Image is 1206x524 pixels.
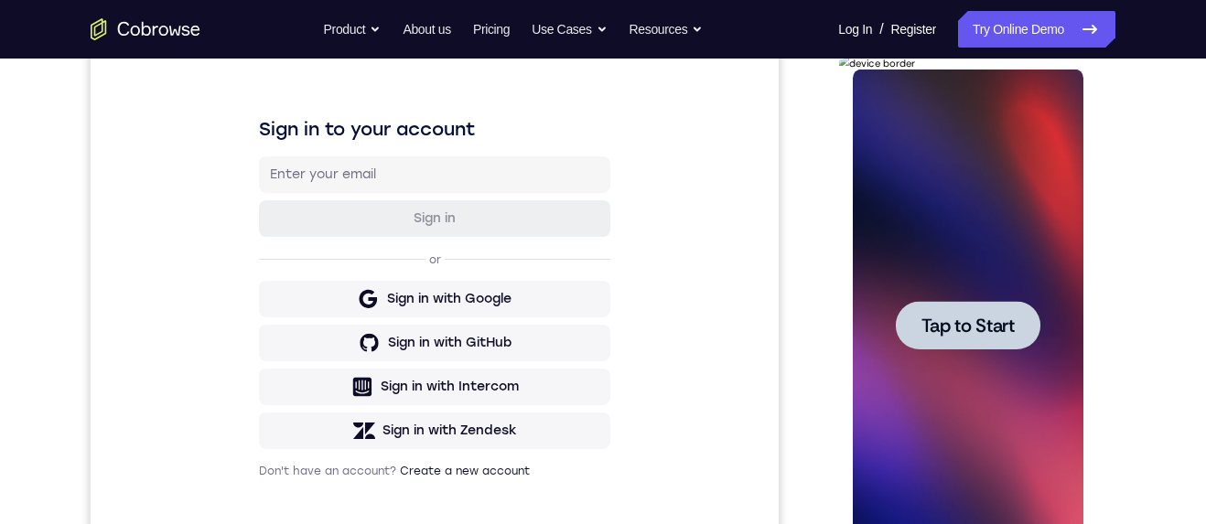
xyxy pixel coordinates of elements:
[296,299,421,317] div: Sign in with Google
[168,334,520,370] button: Sign in with GitHub
[879,18,883,40] span: /
[91,18,200,40] a: Go to the home page
[179,175,509,193] input: Enter your email
[168,378,520,414] button: Sign in with Intercom
[532,11,607,48] button: Use Cases
[168,422,520,458] button: Sign in with Zendesk
[82,261,176,279] span: Tap to Start
[403,11,450,48] a: About us
[630,11,704,48] button: Resources
[290,387,428,405] div: Sign in with Intercom
[168,473,520,487] p: Don't have an account?
[473,11,510,48] a: Pricing
[891,11,936,48] a: Register
[838,11,872,48] a: Log In
[309,474,439,487] a: Create a new account
[168,290,520,326] button: Sign in with Google
[292,431,426,449] div: Sign in with Zendesk
[958,11,1115,48] a: Try Online Demo
[324,11,382,48] button: Product
[297,343,421,361] div: Sign in with GitHub
[57,245,201,294] button: Tap to Start
[168,209,520,246] button: Sign in
[168,125,520,151] h1: Sign in to your account
[335,262,354,276] p: or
